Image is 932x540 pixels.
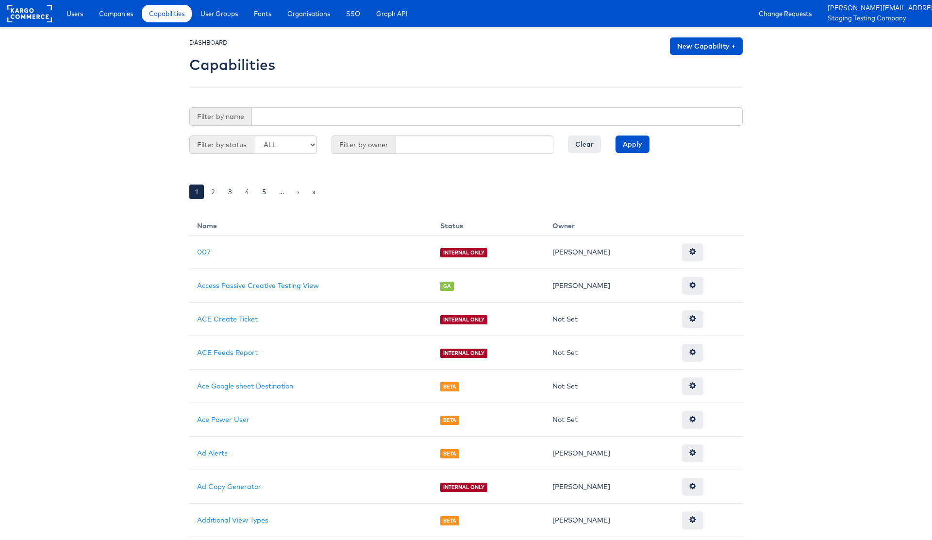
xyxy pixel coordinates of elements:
[197,281,319,290] a: Access Passive Creative Testing View
[254,9,271,18] span: Fonts
[440,449,460,458] span: BETA
[189,39,228,46] small: DASHBOARD
[197,248,211,256] a: 007
[545,236,674,269] td: [PERSON_NAME]
[545,403,674,437] td: Not Set
[828,14,925,24] a: Staging Testing Company
[616,135,649,153] input: Apply
[205,185,221,199] a: 2
[247,5,279,22] a: Fonts
[306,185,321,199] a: »
[545,269,674,303] td: [PERSON_NAME]
[433,213,545,236] th: Status
[197,482,261,491] a: Ad Copy Generator
[376,9,408,18] span: Graph API
[280,5,337,22] a: Organisations
[440,516,460,525] span: BETA
[828,3,925,14] a: [PERSON_NAME][EMAIL_ADDRESS][PERSON_NAME][DOMAIN_NAME]
[440,382,460,391] span: BETA
[189,57,275,73] h2: Capabilities
[545,437,674,470] td: [PERSON_NAME]
[149,9,184,18] span: Capabilities
[193,5,245,22] a: User Groups
[273,185,290,199] a: …
[369,5,415,22] a: Graph API
[197,315,258,323] a: ACE Create Ticket
[670,37,743,55] a: New Capability +
[287,9,330,18] span: Organisations
[751,5,819,22] a: Change Requests
[222,185,238,199] a: 3
[189,135,254,154] span: Filter by status
[189,185,204,199] a: 1
[440,416,460,425] span: BETA
[440,248,488,257] span: INTERNAL ONLY
[440,315,488,324] span: INTERNAL ONLY
[189,213,433,236] th: Name
[256,185,272,199] a: 5
[67,9,83,18] span: Users
[189,107,251,126] span: Filter by name
[92,5,140,22] a: Companies
[440,349,488,358] span: INTERNAL ONLY
[545,336,674,370] td: Not Set
[346,9,360,18] span: SSO
[545,370,674,403] td: Not Set
[545,213,674,236] th: Owner
[197,382,293,390] a: Ace Google sheet Destination
[197,449,228,457] a: Ad Alerts
[545,470,674,504] td: [PERSON_NAME]
[545,504,674,537] td: [PERSON_NAME]
[291,185,305,199] a: ›
[332,135,396,154] span: Filter by owner
[440,282,454,291] span: GA
[440,483,488,492] span: INTERNAL ONLY
[197,516,268,524] a: Additional View Types
[339,5,367,22] a: SSO
[59,5,90,22] a: Users
[568,135,601,153] input: Clear
[197,415,250,424] a: Ace Power User
[99,9,133,18] span: Companies
[545,303,674,336] td: Not Set
[200,9,238,18] span: User Groups
[239,185,255,199] a: 4
[142,5,192,22] a: Capabilities
[197,348,258,357] a: ACE Feeds Report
